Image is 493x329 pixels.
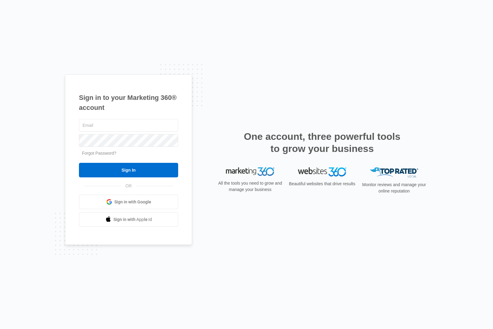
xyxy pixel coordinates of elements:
[82,151,116,156] a: Forgot Password?
[79,195,178,209] a: Sign in with Google
[360,182,428,194] p: Monitor reviews and manage your online reputation
[216,180,284,193] p: All the tools you need to grow and manage your business
[288,181,356,187] p: Beautiful websites that drive results
[79,212,178,227] a: Sign in with Apple Id
[114,199,151,205] span: Sign in with Google
[79,93,178,113] h1: Sign in to your Marketing 360® account
[79,163,178,177] input: Sign In
[121,183,136,189] span: OR
[226,167,274,176] img: Marketing 360
[242,130,402,155] h2: One account, three powerful tools to grow your business
[113,216,152,223] span: Sign in with Apple Id
[370,167,418,177] img: Top Rated Local
[79,119,178,132] input: Email
[298,167,346,176] img: Websites 360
